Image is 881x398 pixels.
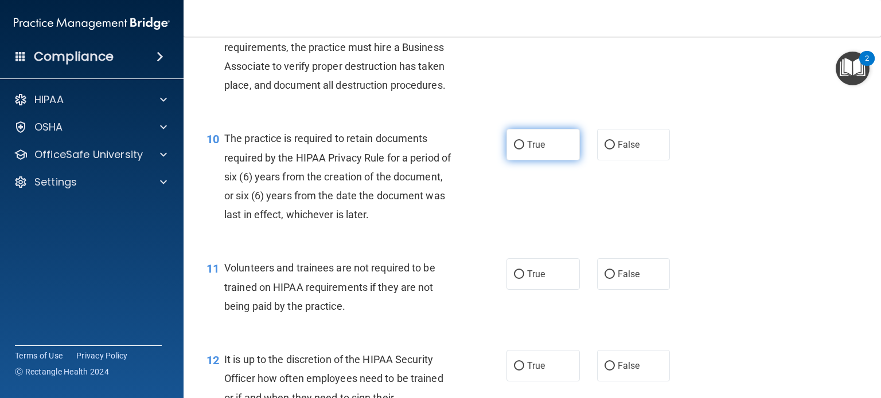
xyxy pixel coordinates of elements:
span: 11 [206,262,219,275]
input: False [605,141,615,149]
iframe: Drift Widget Chat Controller [683,317,867,362]
a: Privacy Policy [76,350,128,361]
h4: Compliance [34,49,114,65]
a: OfficeSafe University [14,148,167,161]
span: Ⓒ Rectangle Health 2024 [15,366,109,377]
span: False [618,269,640,279]
div: 2 [865,58,869,73]
a: OSHA [14,120,167,134]
a: Settings [14,175,167,189]
span: False [618,139,640,150]
span: 10 [206,132,219,146]
button: Open Resource Center, 2 new notifications [836,52,870,85]
p: Settings [34,175,77,189]
span: True [527,360,545,371]
a: Terms of Use [15,350,63,361]
p: OfficeSafe University [34,148,143,161]
span: True [527,139,545,150]
input: False [605,270,615,279]
input: True [514,270,524,279]
span: True [527,269,545,279]
input: True [514,362,524,371]
input: False [605,362,615,371]
img: PMB logo [14,12,170,35]
span: 12 [206,353,219,367]
a: HIPAA [14,93,167,107]
span: The practice is required to retain documents required by the HIPAA Privacy Rule for a period of s... [224,132,451,220]
span: To properly destroy records that have satisfied legal, fiscal, administrative and archival requir... [224,3,446,91]
p: HIPAA [34,93,64,107]
p: OSHA [34,120,63,134]
span: Volunteers and trainees are not required to be trained on HIPAA requirements if they are not bein... [224,262,435,312]
span: False [618,360,640,371]
input: True [514,141,524,149]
